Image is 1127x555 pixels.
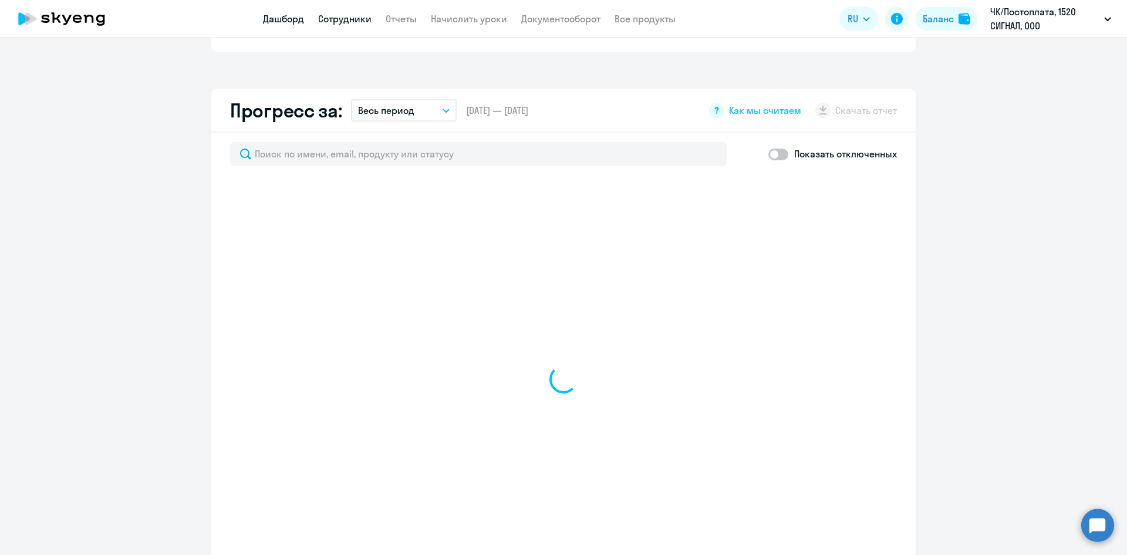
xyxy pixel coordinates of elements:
[729,104,801,117] span: Как мы считаем
[984,5,1117,33] button: ЧК/Постоплата, 1520 СИГНАЛ, ООО
[916,7,977,31] button: Балансbalance
[990,5,1099,33] p: ЧК/Постоплата, 1520 СИГНАЛ, ООО
[794,147,897,161] p: Показать отключенных
[466,104,528,117] span: [DATE] — [DATE]
[230,99,342,122] h2: Прогресс за:
[431,13,507,25] a: Начислить уроки
[358,103,414,117] p: Весь период
[521,13,600,25] a: Документооборот
[230,142,727,166] input: Поиск по имени, email, продукту или статусу
[318,13,372,25] a: Сотрудники
[839,7,878,31] button: RU
[615,13,676,25] a: Все продукты
[386,13,417,25] a: Отчеты
[351,99,457,122] button: Весь период
[959,13,970,25] img: balance
[848,12,858,26] span: RU
[923,12,954,26] div: Баланс
[263,13,304,25] a: Дашборд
